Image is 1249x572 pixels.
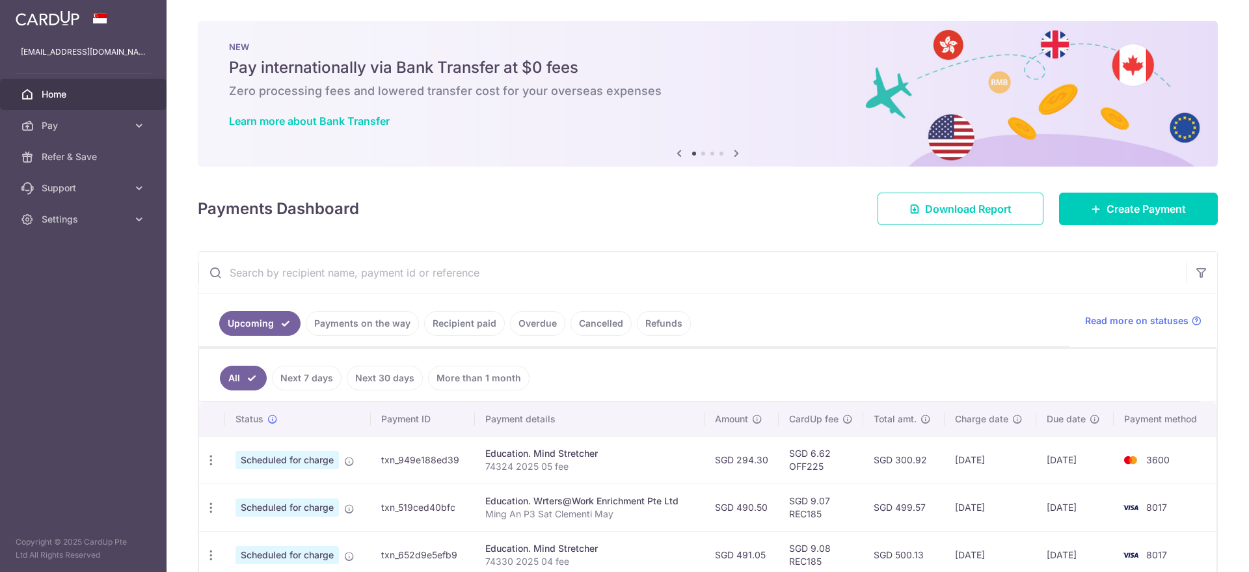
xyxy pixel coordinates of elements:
td: SGD 9.07 REC185 [779,483,863,531]
a: Payments on the way [306,311,419,336]
span: 8017 [1146,549,1167,560]
span: 8017 [1146,502,1167,513]
span: Download Report [925,201,1012,217]
p: [EMAIL_ADDRESS][DOMAIN_NAME] [21,46,146,59]
span: Scheduled for charge [235,451,339,469]
span: Total amt. [874,413,917,426]
td: SGD 499.57 [863,483,945,531]
h6: Zero processing fees and lowered transfer cost for your overseas expenses [229,83,1187,99]
a: Create Payment [1059,193,1218,225]
span: Due date [1047,413,1086,426]
span: Amount [715,413,748,426]
div: Education. Wrters@Work Enrichment Pte Ltd [485,495,694,508]
span: Pay [42,119,128,132]
a: Upcoming [219,311,301,336]
td: txn_949e188ed39 [371,436,475,483]
th: Payment method [1114,402,1216,436]
p: Ming An P3 Sat Clementi May [485,508,694,521]
span: Charge date [955,413,1008,426]
p: NEW [229,42,1187,52]
td: SGD 490.50 [705,483,779,531]
span: Read more on statuses [1085,314,1189,327]
td: [DATE] [1036,483,1114,531]
a: More than 1 month [428,366,530,390]
h4: Payments Dashboard [198,197,359,221]
h5: Pay internationally via Bank Transfer at $0 fees [229,57,1187,78]
input: Search by recipient name, payment id or reference [198,252,1186,293]
span: Refer & Save [42,150,128,163]
span: Status [235,413,263,426]
th: Payment ID [371,402,475,436]
span: Scheduled for charge [235,546,339,564]
a: Next 7 days [272,366,342,390]
td: [DATE] [1036,436,1114,483]
a: Download Report [878,193,1043,225]
td: txn_519ced40bfc [371,483,475,531]
span: 3600 [1146,454,1170,465]
img: Bank transfer banner [198,21,1218,167]
img: Bank Card [1118,500,1144,515]
span: Settings [42,213,128,226]
div: Education. Mind Stretcher [485,447,694,460]
span: Scheduled for charge [235,498,339,517]
td: [DATE] [945,436,1037,483]
td: SGD 294.30 [705,436,779,483]
a: Cancelled [571,311,632,336]
span: Support [42,182,128,195]
a: Read more on statuses [1085,314,1202,327]
a: Overdue [510,311,565,336]
a: All [220,366,267,390]
td: SGD 300.92 [863,436,945,483]
span: Create Payment [1107,201,1186,217]
p: 74330 2025 04 fee [485,555,694,568]
span: CardUp fee [789,413,839,426]
img: CardUp [16,10,79,26]
div: Education. Mind Stretcher [485,542,694,555]
p: 74324 2025 05 fee [485,460,694,473]
a: Learn more about Bank Transfer [229,115,390,128]
span: Home [42,88,128,101]
a: Next 30 days [347,366,423,390]
img: Bank Card [1118,452,1144,468]
a: Recipient paid [424,311,505,336]
a: Refunds [637,311,691,336]
th: Payment details [475,402,705,436]
img: Bank Card [1118,547,1144,563]
td: [DATE] [945,483,1037,531]
td: SGD 6.62 OFF225 [779,436,863,483]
